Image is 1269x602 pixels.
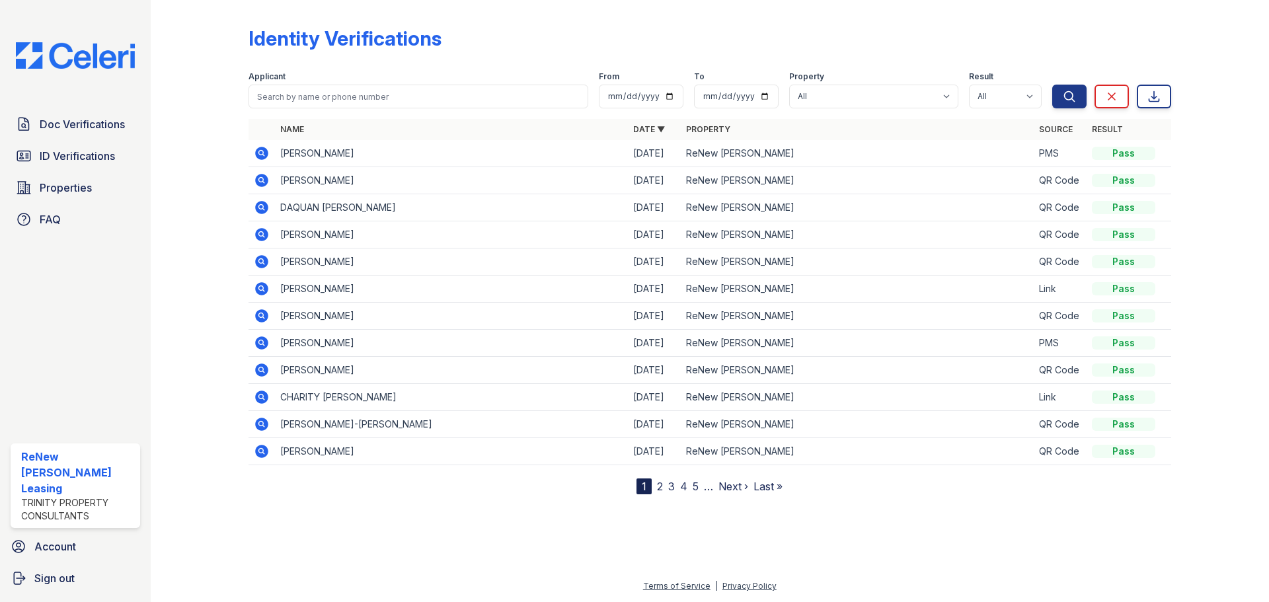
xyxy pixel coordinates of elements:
div: Identity Verifications [249,26,442,50]
td: ReNew [PERSON_NAME] [681,303,1034,330]
td: ReNew [PERSON_NAME] [681,330,1034,357]
td: [DATE] [628,411,681,438]
a: Property [686,124,730,134]
div: | [715,581,718,591]
a: FAQ [11,206,140,233]
td: [DATE] [628,221,681,248]
td: [DATE] [628,438,681,465]
td: [PERSON_NAME] [275,303,628,330]
td: QR Code [1034,194,1087,221]
a: Last » [753,480,783,493]
td: QR Code [1034,411,1087,438]
td: [PERSON_NAME] [275,248,628,276]
div: Pass [1092,255,1155,268]
td: QR Code [1034,438,1087,465]
td: QR Code [1034,167,1087,194]
td: [DATE] [628,167,681,194]
td: ReNew [PERSON_NAME] [681,194,1034,221]
div: Pass [1092,363,1155,377]
span: … [704,478,713,494]
span: ID Verifications [40,148,115,164]
div: Pass [1092,282,1155,295]
td: DAQUAN [PERSON_NAME] [275,194,628,221]
td: [DATE] [628,194,681,221]
td: [PERSON_NAME] [275,357,628,384]
td: PMS [1034,140,1087,167]
td: CHARITY [PERSON_NAME] [275,384,628,411]
span: Properties [40,180,92,196]
td: ReNew [PERSON_NAME] [681,276,1034,303]
td: [DATE] [628,384,681,411]
td: [DATE] [628,330,681,357]
td: [DATE] [628,248,681,276]
td: QR Code [1034,248,1087,276]
a: 3 [668,480,675,493]
td: [PERSON_NAME] [275,221,628,248]
td: QR Code [1034,221,1087,248]
a: Name [280,124,304,134]
div: Pass [1092,174,1155,187]
td: ReNew [PERSON_NAME] [681,438,1034,465]
div: Trinity Property Consultants [21,496,135,523]
span: FAQ [40,211,61,227]
td: Link [1034,384,1087,411]
div: Pass [1092,309,1155,322]
a: Privacy Policy [722,581,777,591]
td: [DATE] [628,276,681,303]
span: Account [34,539,76,554]
td: ReNew [PERSON_NAME] [681,411,1034,438]
a: Account [5,533,145,560]
a: ID Verifications [11,143,140,169]
div: Pass [1092,391,1155,404]
a: 5 [693,480,699,493]
td: [PERSON_NAME] [275,276,628,303]
td: [PERSON_NAME] [275,167,628,194]
div: Pass [1092,418,1155,431]
td: ReNew [PERSON_NAME] [681,357,1034,384]
label: To [694,71,705,82]
a: 2 [657,480,663,493]
a: Result [1092,124,1123,134]
span: Doc Verifications [40,116,125,132]
td: [PERSON_NAME] [275,438,628,465]
td: [PERSON_NAME] [275,330,628,357]
td: QR Code [1034,357,1087,384]
a: Properties [11,174,140,201]
label: Property [789,71,824,82]
td: [PERSON_NAME]-[PERSON_NAME] [275,411,628,438]
td: [DATE] [628,357,681,384]
td: PMS [1034,330,1087,357]
td: ReNew [PERSON_NAME] [681,221,1034,248]
div: Pass [1092,228,1155,241]
td: ReNew [PERSON_NAME] [681,384,1034,411]
a: Doc Verifications [11,111,140,137]
td: ReNew [PERSON_NAME] [681,248,1034,276]
div: Pass [1092,445,1155,458]
div: Pass [1092,201,1155,214]
td: [PERSON_NAME] [275,140,628,167]
a: Source [1039,124,1073,134]
a: 4 [680,480,687,493]
td: ReNew [PERSON_NAME] [681,140,1034,167]
td: ReNew [PERSON_NAME] [681,167,1034,194]
img: CE_Logo_Blue-a8612792a0a2168367f1c8372b55b34899dd931a85d93a1a3d3e32e68fde9ad4.png [5,42,145,69]
a: Sign out [5,565,145,591]
div: Pass [1092,147,1155,160]
label: From [599,71,619,82]
a: Date ▼ [633,124,665,134]
td: Link [1034,276,1087,303]
div: ReNew [PERSON_NAME] Leasing [21,449,135,496]
a: Next › [718,480,748,493]
td: QR Code [1034,303,1087,330]
input: Search by name or phone number [249,85,588,108]
label: Applicant [249,71,286,82]
a: Terms of Service [643,581,711,591]
td: [DATE] [628,140,681,167]
label: Result [969,71,993,82]
td: [DATE] [628,303,681,330]
div: Pass [1092,336,1155,350]
div: 1 [636,478,652,494]
span: Sign out [34,570,75,586]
